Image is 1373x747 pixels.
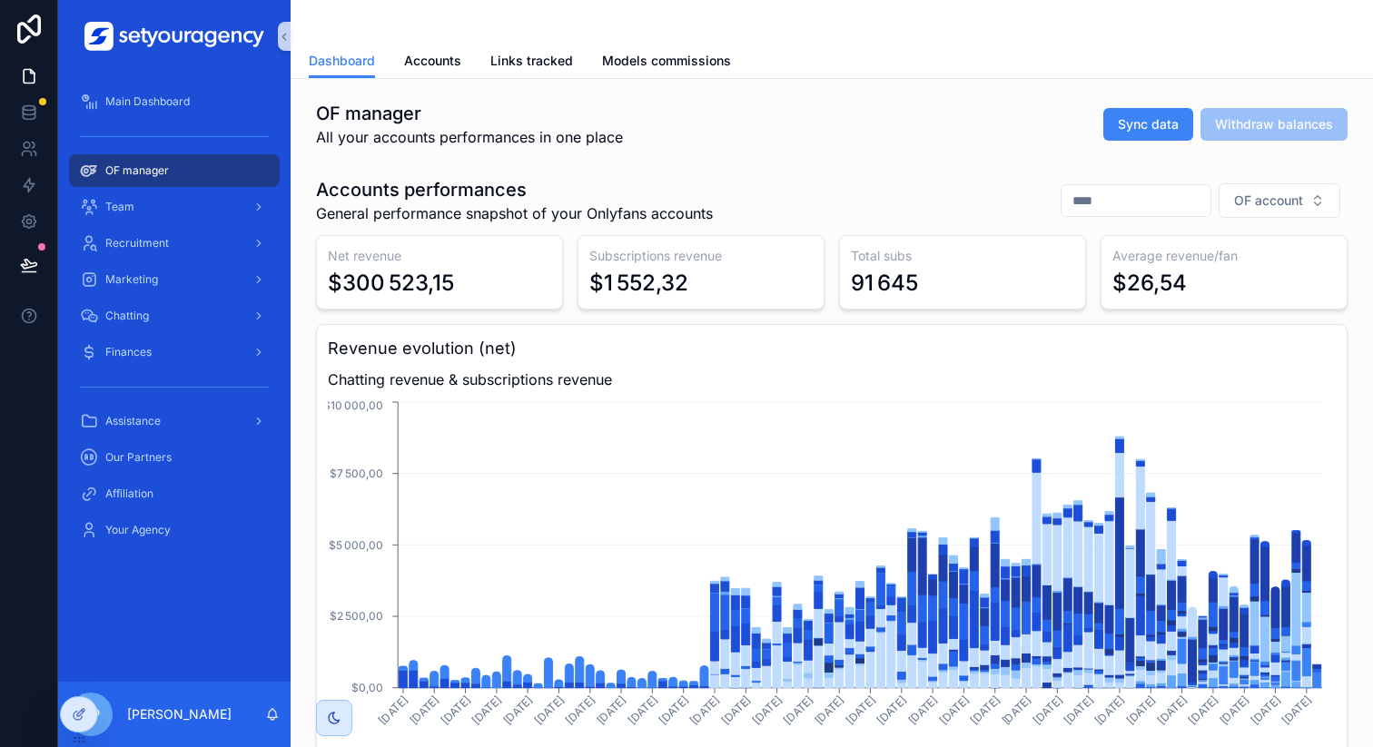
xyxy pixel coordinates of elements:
tspan: [DATE] [531,693,566,727]
tspan: [DATE] [1249,693,1283,727]
tspan: [DATE] [1030,693,1064,727]
a: Dashboard [309,44,375,79]
a: Our Partners [69,441,280,474]
span: Our Partners [105,450,172,465]
tspan: [DATE] [1186,693,1220,727]
div: chart [328,398,1336,746]
h1: OF manager [316,101,623,126]
a: Accounts [404,44,461,81]
tspan: [DATE] [905,693,940,727]
div: scrollable content [58,73,291,570]
tspan: [DATE] [657,693,691,727]
h3: Subscriptions revenue [589,247,813,265]
div: $300 523,15 [328,269,454,298]
tspan: [DATE] [594,693,628,727]
tspan: [DATE] [1092,693,1127,727]
tspan: [DATE] [563,693,598,727]
a: Assistance [69,405,280,437]
span: Sync data [1118,115,1179,133]
tspan: [DATE] [438,693,472,727]
tspan: $0,00 [351,681,383,694]
tspan: [DATE] [500,693,535,727]
span: Chatting [105,309,149,323]
span: Dashboard [309,52,375,70]
span: Marketing [105,272,158,287]
h3: Revenue evolution (net) [328,336,1336,361]
tspan: [DATE] [999,693,1033,727]
tspan: $2 500,00 [330,609,383,623]
p: [PERSON_NAME] [127,705,232,723]
span: OF manager [105,163,169,178]
a: Affiliation [69,477,280,510]
tspan: [DATE] [407,693,441,727]
tspan: $7 500,00 [330,467,383,480]
span: Recruitment [105,236,169,251]
span: Assistance [105,414,161,428]
img: App logo [84,22,264,51]
span: Affiliation [105,487,153,501]
a: Chatting [69,300,280,332]
tspan: [DATE] [625,693,659,727]
tspan: [DATE] [1217,693,1251,727]
tspan: $5 000,00 [329,538,383,552]
a: Recruitment [69,227,280,260]
span: Models commissions [602,52,731,70]
tspan: [DATE] [843,693,877,727]
span: Accounts [404,52,461,70]
a: OF manager [69,154,280,187]
span: General performance snapshot of your Onlyfans accounts [316,202,713,224]
tspan: [DATE] [874,693,909,727]
h3: Net revenue [328,247,551,265]
tspan: [DATE] [687,693,722,727]
div: $26,54 [1112,269,1187,298]
tspan: [DATE] [936,693,971,727]
tspan: [DATE] [812,693,846,727]
tspan: [DATE] [718,693,753,727]
h1: Accounts performances [316,177,713,202]
tspan: [DATE] [1062,693,1096,727]
tspan: [DATE] [1155,693,1190,727]
span: Team [105,200,134,214]
tspan: [DATE] [781,693,815,727]
div: $1 552,32 [589,269,688,298]
a: Your Agency [69,514,280,546]
button: Sync data [1103,108,1193,141]
tspan: [DATE] [750,693,785,727]
tspan: [DATE] [469,693,504,727]
button: Select Button [1219,183,1340,218]
a: Marketing [69,263,280,296]
span: Links tracked [490,52,573,70]
span: OF account [1234,192,1303,210]
h3: Average revenue/fan [1112,247,1336,265]
tspan: [DATE] [1123,693,1158,727]
a: Models commissions [602,44,731,81]
span: Main Dashboard [105,94,190,109]
a: Team [69,191,280,223]
tspan: [DATE] [1279,693,1314,727]
span: Your Agency [105,523,171,537]
a: Links tracked [490,44,573,81]
div: 91 645 [851,269,918,298]
span: Finances [105,345,152,359]
a: Finances [69,336,280,369]
tspan: $10 000,00 [323,398,383,412]
tspan: [DATE] [968,693,1003,727]
span: All your accounts performances in one place [316,126,623,148]
a: Main Dashboard [69,85,280,118]
tspan: [DATE] [376,693,410,727]
span: Chatting revenue & subscriptions revenue [328,369,1336,390]
h3: Total subs [851,247,1074,265]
